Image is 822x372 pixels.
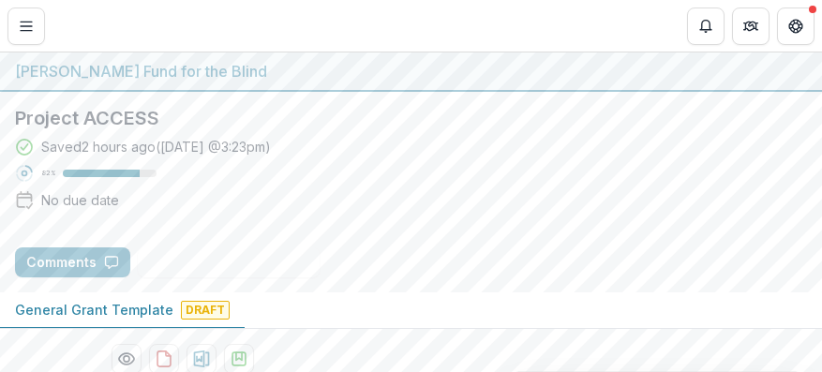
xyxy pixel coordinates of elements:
[41,167,55,180] p: 82 %
[181,301,230,320] span: Draft
[15,107,807,129] h2: Project ACCESS
[15,300,173,320] p: General Grant Template
[7,7,45,45] button: Toggle Menu
[138,247,320,277] button: Answer Suggestions
[15,247,130,277] button: Comments
[41,190,119,210] div: No due date
[15,60,807,82] div: [PERSON_NAME] Fund for the Blind
[732,7,770,45] button: Partners
[41,137,271,156] div: Saved 2 hours ago ( [DATE] @ 3:23pm )
[687,7,725,45] button: Notifications
[777,7,815,45] button: Get Help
